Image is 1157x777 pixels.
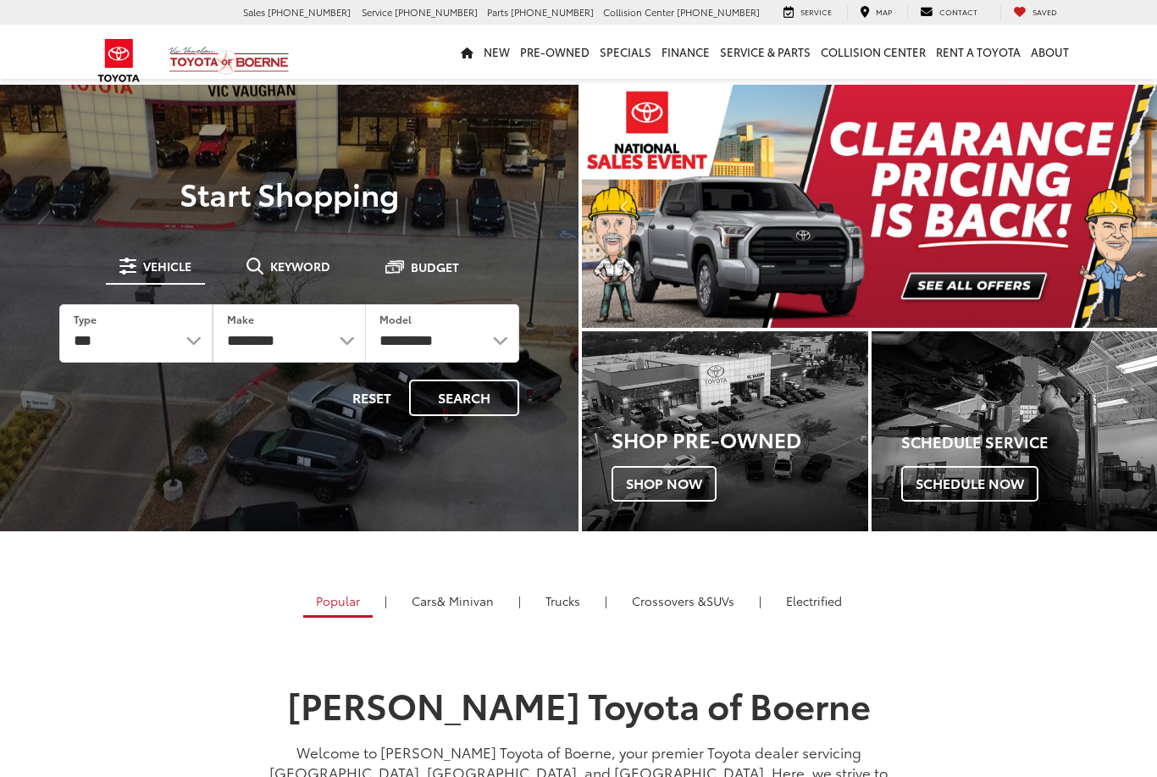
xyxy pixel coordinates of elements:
[399,586,507,615] a: Cars
[87,33,151,88] img: Toyota
[582,85,1157,328] div: carousel slide number 1 of 2
[582,85,1157,328] section: Carousel section with vehicle pictures - may contain disclaimers.
[409,380,519,416] button: Search
[847,5,905,20] a: Map
[876,6,892,17] span: Map
[514,592,525,609] li: |
[612,466,717,502] span: Shop Now
[379,312,412,326] label: Model
[515,25,595,79] a: Pre-Owned
[487,5,508,19] span: Parts
[715,25,816,79] a: Service & Parts: Opens in a new tab
[261,685,896,724] h1: [PERSON_NAME] Toyota of Boerne
[362,5,392,19] span: Service
[1026,25,1074,79] a: About
[773,586,855,615] a: Electrified
[1000,5,1070,20] a: My Saved Vehicles
[243,5,265,19] span: Sales
[36,176,543,210] p: Start Shopping
[677,5,760,19] span: [PHONE_NUMBER]
[338,380,406,416] button: Reset
[268,5,351,19] span: [PHONE_NUMBER]
[270,260,330,272] span: Keyword
[74,312,97,326] label: Type
[582,85,1157,328] img: Clearance Pricing Is Back
[931,25,1026,79] a: Rent a Toyota
[755,592,766,609] li: |
[939,6,977,17] span: Contact
[603,5,674,19] span: Collision Center
[1032,6,1057,17] span: Saved
[816,25,931,79] a: Collision Center
[632,592,706,609] span: Crossovers &
[656,25,715,79] a: Finance
[901,466,1038,502] span: Schedule Now
[143,260,191,272] span: Vehicle
[595,25,656,79] a: Specials
[601,592,612,609] li: |
[612,428,868,450] h3: Shop Pre-Owned
[582,331,868,531] div: Toyota
[582,331,868,531] a: Shop Pre-Owned Shop Now
[456,25,479,79] a: Home
[907,5,990,20] a: Contact
[303,586,373,618] a: Popular
[800,6,832,17] span: Service
[582,119,668,294] button: Click to view previous picture.
[479,25,515,79] a: New
[437,592,494,609] span: & Minivan
[619,586,747,615] a: SUVs
[411,261,459,273] span: Budget
[533,586,593,615] a: Trucks
[227,312,254,326] label: Make
[169,46,290,75] img: Vic Vaughan Toyota of Boerne
[511,5,594,19] span: [PHONE_NUMBER]
[771,5,844,20] a: Service
[380,592,391,609] li: |
[1071,119,1157,294] button: Click to view next picture.
[395,5,478,19] span: [PHONE_NUMBER]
